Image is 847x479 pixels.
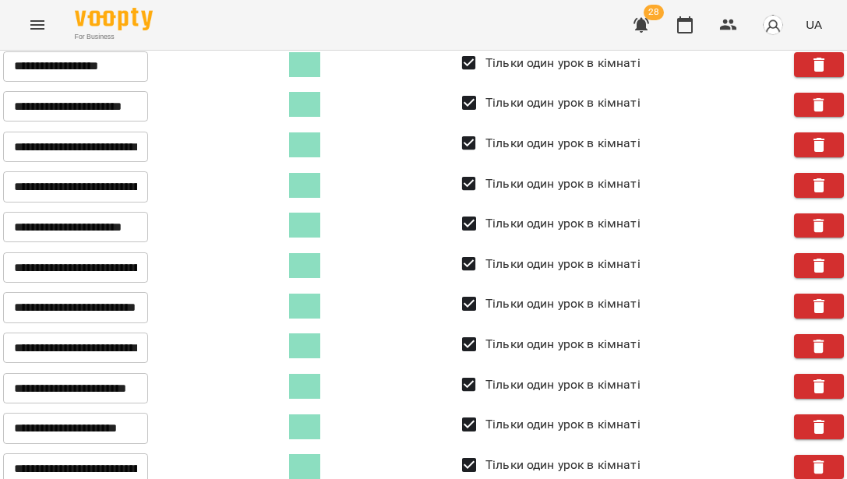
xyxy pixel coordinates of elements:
span: UA [806,16,822,33]
span: For Business [75,32,153,42]
span: Тільки один урок в кімнаті [485,54,641,72]
span: Тільки один урок в кімнаті [485,255,641,273]
span: Тільки один урок в кімнаті [485,93,641,112]
span: Тільки один урок в кімнаті [485,174,641,193]
span: Тільки один урок в кімнаті [485,415,641,434]
span: 28 [644,5,664,20]
span: Тільки один урок в кімнаті [485,375,641,394]
button: Menu [19,6,56,44]
span: Тільки один урок в кімнаті [485,456,641,474]
span: Тільки один урок в кімнаті [485,134,641,153]
img: avatar_s.png [762,14,784,36]
span: Тільки один урок в кімнаті [485,335,641,354]
span: Тільки один урок в кімнаті [485,294,641,313]
span: Тільки один урок в кімнаті [485,214,641,233]
img: Voopty Logo [75,8,153,30]
button: UA [799,10,828,39]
